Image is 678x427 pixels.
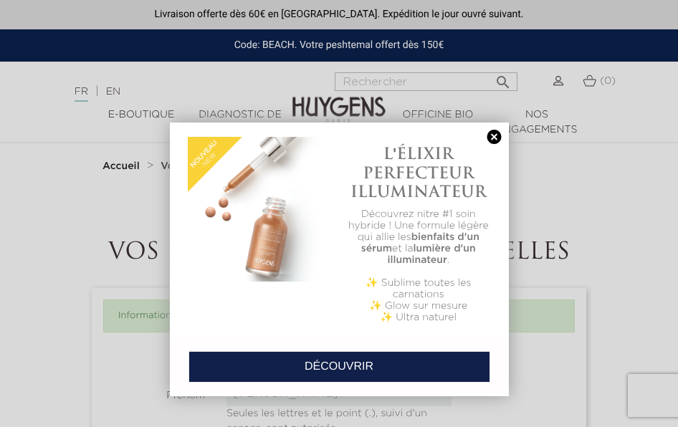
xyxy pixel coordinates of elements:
h1: L'ÉLIXIR PERFECTEUR ILLUMINATEUR [346,144,491,201]
p: ✨ Glow sur mesure [346,300,491,312]
p: ✨ Ultra naturel [346,312,491,323]
p: Découvrez nitre #1 soin hybride ! Une formule légère qui allie les et la . [346,208,491,266]
a: DÉCOUVRIR [188,351,490,383]
p: ✨ Sublime toutes les carnations [346,277,491,300]
b: lumière d'un illuminateur [387,244,475,265]
b: bienfaits d'un sérum [361,232,479,254]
